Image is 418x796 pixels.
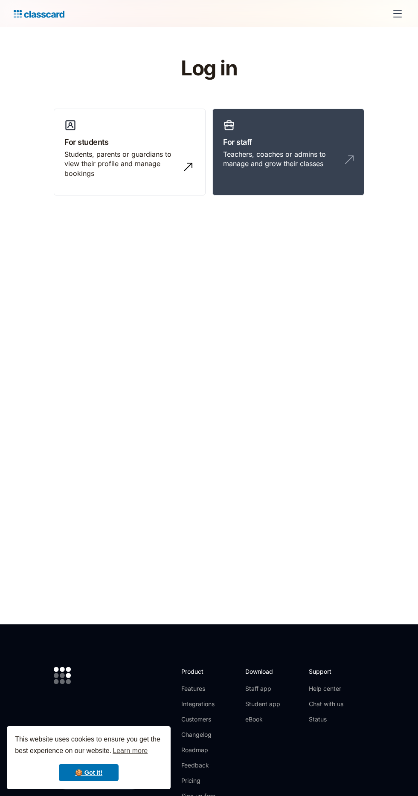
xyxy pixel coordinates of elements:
[223,149,337,169] div: Teachers, coaches or admins to manage and grow their classes
[181,761,227,770] a: Feedback
[245,715,280,724] a: eBook
[7,726,171,789] div: cookieconsent
[245,684,280,693] a: Staff app
[223,136,354,148] h3: For staff
[181,776,227,785] a: Pricing
[59,764,119,781] a: dismiss cookie message
[111,744,149,757] a: learn more about cookies
[309,715,343,724] a: Status
[181,684,227,693] a: Features
[309,700,343,708] a: Chat with us
[181,700,227,708] a: Integrations
[181,746,227,754] a: Roadmap
[387,3,404,24] div: menu
[245,700,280,708] a: Student app
[181,667,227,676] h2: Product
[309,684,343,693] a: Help center
[181,730,227,739] a: Changelog
[14,8,64,20] a: home
[64,136,195,148] h3: For students
[309,667,343,676] h2: Support
[54,109,206,195] a: For studentsStudents, parents or guardians to view their profile and manage bookings
[64,149,178,178] div: Students, parents or guardians to view their profile and manage bookings
[15,734,163,757] span: This website uses cookies to ensure you get the best experience on our website.
[181,715,227,724] a: Customers
[212,109,364,195] a: For staffTeachers, coaches or admins to manage and grow their classes
[74,57,345,80] h1: Log in
[245,667,280,676] h2: Download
